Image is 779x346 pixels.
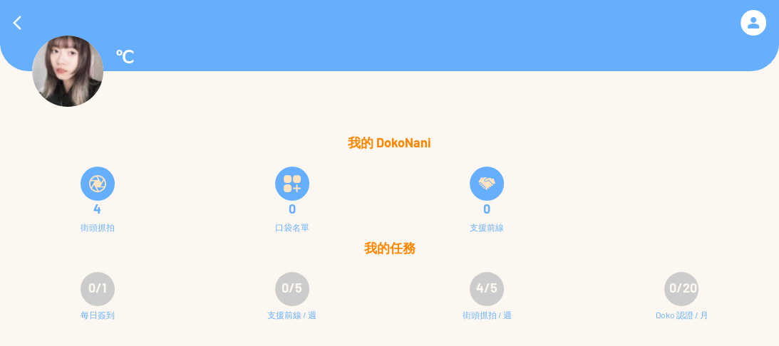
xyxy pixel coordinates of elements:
div: 街頭抓拍 / 週 [463,308,512,337]
img: snapShot.svg [89,175,106,192]
div: 口袋名單 [275,222,309,232]
div: 支援前線 [470,222,504,232]
span: 0/20 [669,280,696,295]
span: 0/5 [282,280,302,295]
p: ℃ [115,46,134,70]
span: 4/5 [476,280,497,295]
div: 0 [398,201,576,216]
span: 0/1 [88,280,106,295]
div: Doko 認證 / 月 [655,308,708,337]
div: 4 [9,201,186,216]
div: 支援前線 / 週 [267,308,316,337]
div: 0 [203,201,381,216]
img: bucketListIcon.svg [284,175,301,192]
div: 街頭抓拍 [81,222,115,232]
div: 每日簽到 [81,308,115,337]
img: frontLineSupply.svg [478,175,495,192]
img: Visruth.jpg not found [32,36,103,107]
